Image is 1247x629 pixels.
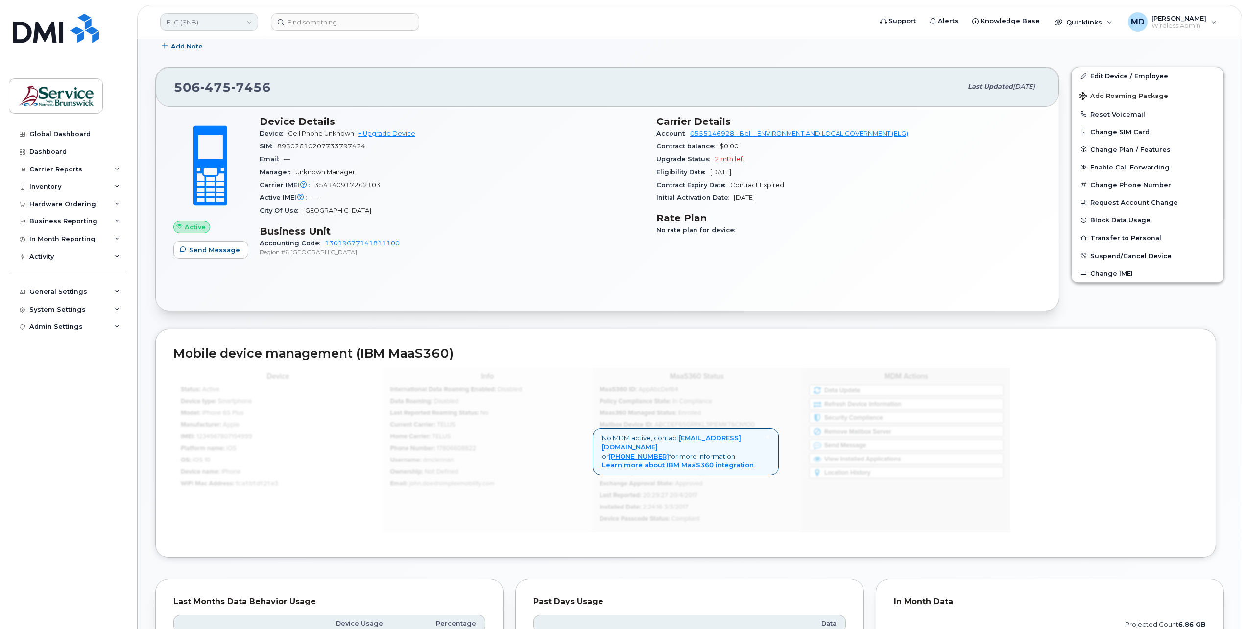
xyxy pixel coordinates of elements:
[719,143,739,150] span: $0.00
[284,155,290,163] span: —
[888,16,916,26] span: Support
[766,434,769,441] a: Close
[1090,164,1170,171] span: Enable Call Forwarding
[656,194,734,201] span: Initial Activation Date
[938,16,959,26] span: Alerts
[981,16,1040,26] span: Knowledge Base
[314,181,381,189] span: 354140917262103
[260,143,277,150] span: SIM
[1066,18,1102,26] span: Quicklinks
[894,597,1206,606] div: In Month Data
[173,347,1198,361] h2: Mobile device management (IBM MaaS360)
[358,130,415,137] a: + Upgrade Device
[1131,16,1145,28] span: MD
[1072,265,1223,282] button: Change IMEI
[1072,229,1223,246] button: Transfer to Personal
[173,597,485,606] div: Last Months Data Behavior Usage
[200,80,231,95] span: 475
[609,452,669,460] a: [PHONE_NUMBER]
[715,155,745,163] span: 2 mth left
[295,169,355,176] span: Unknown Manager
[260,155,284,163] span: Email
[171,42,203,51] span: Add Note
[690,130,908,137] a: 0555146928 - Bell - ENVIRONMENT AND LOCAL GOVERNMENT (ELG)
[260,207,303,214] span: City Of Use
[965,11,1047,31] a: Knowledge Base
[602,461,754,469] a: Learn more about IBM MaaS360 integration
[1125,621,1206,628] text: projected count
[593,428,779,475] div: No MDM active, contact or for more information
[1072,194,1223,211] button: Request Account Change
[656,130,690,137] span: Account
[173,241,248,259] button: Send Message
[231,80,271,95] span: 7456
[260,248,645,256] p: Region #6 [GEOGRAPHIC_DATA]
[730,181,784,189] span: Contract Expired
[325,240,400,247] a: 13019677141811100
[260,240,325,247] span: Accounting Code
[968,83,1013,90] span: Last updated
[189,245,240,255] span: Send Message
[1072,123,1223,141] button: Change SIM Card
[260,116,645,127] h3: Device Details
[185,222,206,232] span: Active
[1072,176,1223,194] button: Change Phone Number
[277,143,365,150] span: 89302610207733797424
[1048,12,1119,32] div: Quicklinks
[1151,14,1206,22] span: [PERSON_NAME]
[656,143,719,150] span: Contract balance
[160,13,258,31] a: ELG (SNB)
[288,130,354,137] span: Cell Phone Unknown
[1072,85,1223,105] button: Add Roaming Package
[174,80,271,95] span: 506
[710,169,731,176] span: [DATE]
[656,169,710,176] span: Eligibility Date
[873,11,923,31] a: Support
[1072,158,1223,176] button: Enable Call Forwarding
[656,155,715,163] span: Upgrade Status
[271,13,419,31] input: Find something...
[1178,621,1206,628] tspan: 6.86 GB
[260,169,295,176] span: Manager
[1090,145,1171,153] span: Change Plan / Features
[1121,12,1223,32] div: Matthew Deveau
[734,194,755,201] span: [DATE]
[260,130,288,137] span: Device
[923,11,965,31] a: Alerts
[303,207,371,214] span: [GEOGRAPHIC_DATA]
[1072,67,1223,85] a: Edit Device / Employee
[1013,83,1035,90] span: [DATE]
[656,116,1041,127] h3: Carrier Details
[1151,22,1206,30] span: Wireless Admin
[656,212,1041,224] h3: Rate Plan
[1072,211,1223,229] button: Block Data Usage
[656,226,740,234] span: No rate plan for device
[260,225,645,237] h3: Business Unit
[1090,252,1172,259] span: Suspend/Cancel Device
[260,194,312,201] span: Active IMEI
[1072,141,1223,158] button: Change Plan / Features
[1072,105,1223,123] button: Reset Voicemail
[656,181,730,189] span: Contract Expiry Date
[173,368,1010,532] img: mdm_maas360_data_lg-147edf4ce5891b6e296acbe60ee4acd306360f73f278574cfef86ac192ea0250.jpg
[1072,247,1223,265] button: Suspend/Cancel Device
[312,194,318,201] span: —
[533,597,845,606] div: Past Days Usage
[260,181,314,189] span: Carrier IMEI
[1079,92,1168,101] span: Add Roaming Package
[155,37,211,55] button: Add Note
[766,433,769,441] span: ×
